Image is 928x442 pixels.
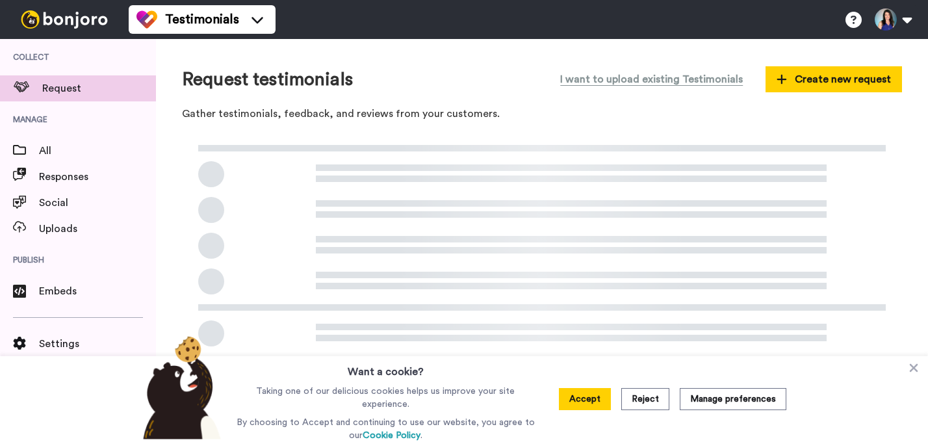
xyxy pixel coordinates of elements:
[39,283,156,299] span: Embeds
[165,10,239,29] span: Testimonials
[559,388,611,410] button: Accept
[560,71,743,87] span: I want to upload existing Testimonials
[136,9,157,30] img: tm-color.svg
[233,416,538,442] p: By choosing to Accept and continuing to use our website, you agree to our .
[550,65,753,94] button: I want to upload existing Testimonials
[777,71,891,87] span: Create new request
[39,195,156,211] span: Social
[348,356,424,380] h3: Want a cookie?
[39,143,156,159] span: All
[42,81,156,96] span: Request
[680,388,786,410] button: Manage preferences
[39,336,156,352] span: Settings
[131,335,227,439] img: bear-with-cookie.png
[182,107,902,122] p: Gather testimonials, feedback, and reviews from your customers.
[39,221,156,237] span: Uploads
[16,10,113,29] img: bj-logo-header-white.svg
[363,431,420,440] a: Cookie Policy
[39,169,156,185] span: Responses
[621,388,669,410] button: Reject
[766,66,902,92] button: Create new request
[233,385,538,411] p: Taking one of our delicious cookies helps us improve your site experience.
[182,70,353,90] h1: Request testimonials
